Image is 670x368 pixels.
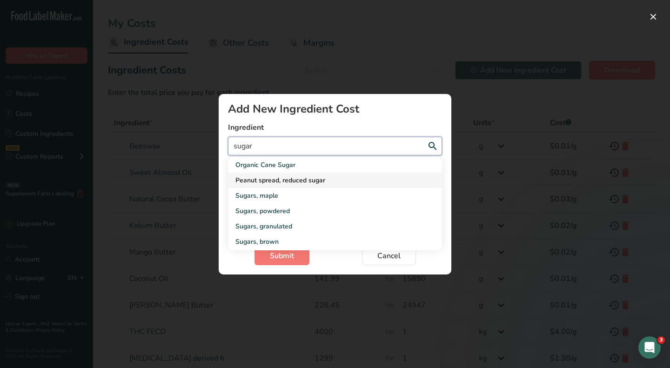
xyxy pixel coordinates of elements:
[270,250,294,261] span: Submit
[228,188,442,203] a: Sugars, maple
[228,203,442,219] a: Sugars, powdered
[235,191,420,201] div: Sugars, maple
[235,175,420,185] div: Peanut spread, reduced sugar
[228,249,442,265] a: Organic Sucanat Cane Sugar
[228,219,442,234] a: Sugars, granulated
[235,221,420,231] div: Sugars, granulated
[235,237,420,247] div: Sugars, brown
[235,206,420,216] div: Sugars, powdered
[228,173,442,188] a: Peanut spread, reduced sugar
[228,137,442,155] input: Search
[362,247,416,265] button: Cancel
[228,234,442,249] a: Sugars, brown
[235,160,420,170] div: Organic Cane Sugar
[377,250,401,261] span: Cancel
[657,336,665,344] span: 3
[255,247,309,265] button: Submit
[228,122,442,133] label: Ingredient
[638,336,661,359] iframe: Intercom live chat
[228,103,442,114] div: Add New Ingredient Cost
[228,157,442,173] a: Organic Cane Sugar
